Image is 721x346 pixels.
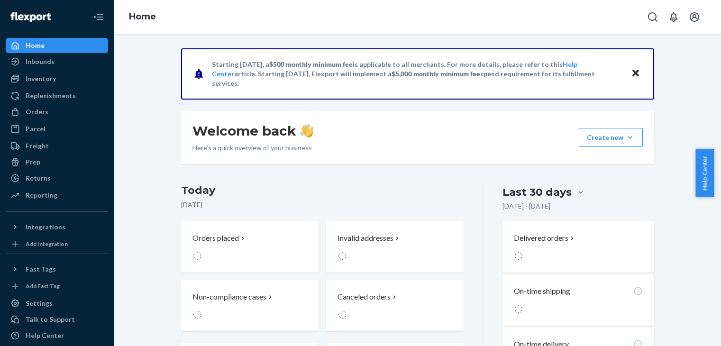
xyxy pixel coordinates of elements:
[10,12,51,22] img: Flexport logo
[26,91,76,100] div: Replenishments
[6,38,108,53] a: Home
[26,282,60,290] div: Add Fast Tag
[685,8,704,27] button: Open account menu
[392,70,480,78] span: $5,000 monthly minimum fee
[6,296,108,311] a: Settings
[6,312,108,327] button: Talk to Support
[212,60,622,88] p: Starting [DATE], a is applicable to all merchants. For more details, please refer to this article...
[643,8,662,27] button: Open Search Box
[664,8,683,27] button: Open notifications
[6,104,108,119] a: Orders
[26,74,56,83] div: Inventory
[6,188,108,203] a: Reporting
[26,141,49,151] div: Freight
[192,291,266,302] p: Non-compliance cases
[630,67,642,81] button: Close
[326,221,464,273] button: Invalid addresses
[121,3,164,31] ol: breadcrumbs
[26,264,56,274] div: Fast Tags
[6,54,108,69] a: Inbounds
[129,11,156,22] a: Home
[89,8,108,27] button: Close Navigation
[192,143,313,153] p: Here’s a quick overview of your business
[192,233,239,244] p: Orders placed
[514,286,570,297] p: On-time shipping
[502,185,572,200] div: Last 30 days
[181,200,464,209] p: [DATE]
[26,222,65,232] div: Integrations
[269,60,353,68] span: $500 monthly minimum fee
[26,331,64,340] div: Help Center
[26,315,75,324] div: Talk to Support
[6,328,108,343] a: Help Center
[6,262,108,277] button: Fast Tags
[338,291,391,302] p: Canceled orders
[6,155,108,170] a: Prep
[192,122,313,139] h1: Welcome back
[6,281,108,292] a: Add Fast Tag
[6,219,108,235] button: Integrations
[6,88,108,103] a: Replenishments
[181,221,319,273] button: Orders placed
[695,149,714,197] button: Help Center
[326,280,464,331] button: Canceled orders
[6,138,108,154] a: Freight
[26,57,55,66] div: Inbounds
[26,41,45,50] div: Home
[26,107,48,117] div: Orders
[514,233,576,244] button: Delivered orders
[181,280,319,331] button: Non-compliance cases
[26,299,53,308] div: Settings
[26,157,40,167] div: Prep
[6,238,108,250] a: Add Integration
[338,233,393,244] p: Invalid addresses
[579,128,643,147] button: Create new
[502,201,550,211] p: [DATE] - [DATE]
[26,240,68,248] div: Add Integration
[26,173,51,183] div: Returns
[6,121,108,137] a: Parcel
[26,124,46,134] div: Parcel
[6,71,108,86] a: Inventory
[181,183,464,198] h3: Today
[6,171,108,186] a: Returns
[26,191,57,200] div: Reporting
[300,124,313,137] img: hand-wave emoji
